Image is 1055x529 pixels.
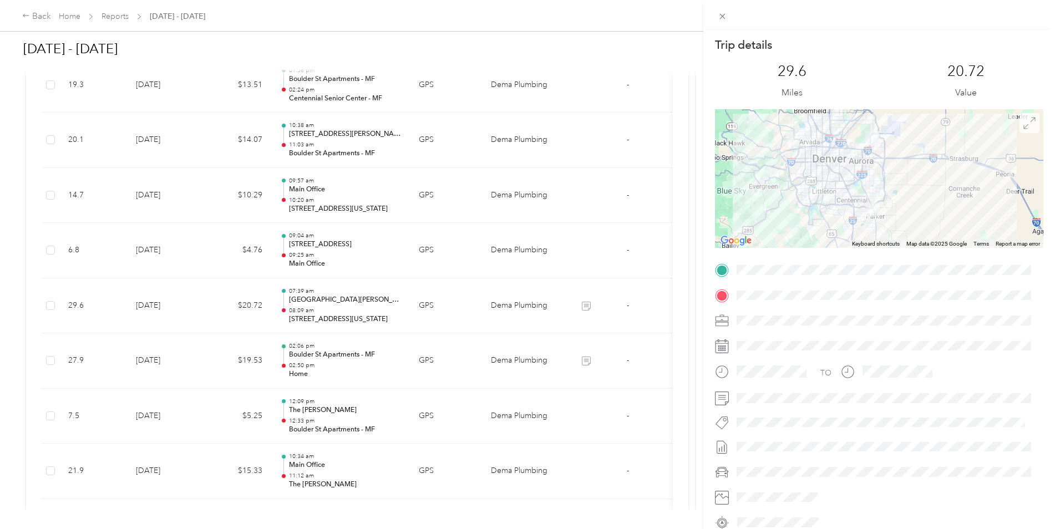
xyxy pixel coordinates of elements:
[820,367,831,379] div: TO
[718,233,754,248] img: Google
[778,63,807,80] p: 29.6
[715,37,772,53] p: Trip details
[782,86,803,100] p: Miles
[955,86,977,100] p: Value
[993,467,1055,529] iframe: Everlance-gr Chat Button Frame
[906,241,967,247] span: Map data ©2025 Google
[947,63,985,80] p: 20.72
[996,241,1040,247] a: Report a map error
[852,240,900,248] button: Keyboard shortcuts
[718,233,754,248] a: Open this area in Google Maps (opens a new window)
[973,241,989,247] a: Terms (opens in new tab)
